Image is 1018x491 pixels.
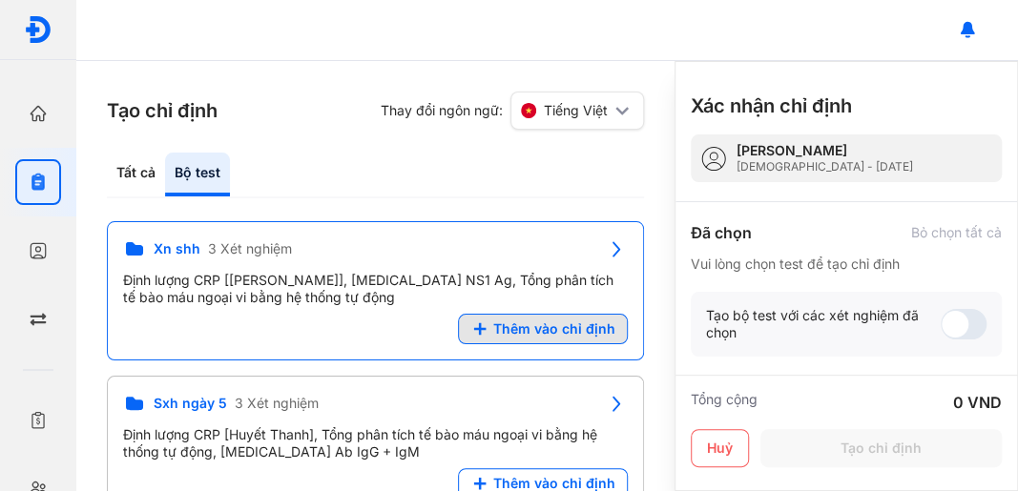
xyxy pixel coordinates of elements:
div: Thay đổi ngôn ngữ: [381,92,644,130]
button: Huỷ [691,429,749,467]
div: [DEMOGRAPHIC_DATA] - [DATE] [737,159,913,174]
span: Thêm vào chỉ định [493,320,615,338]
div: Đã chọn [691,221,752,244]
div: [PERSON_NAME] [737,142,913,159]
h3: Tạo chỉ định [107,97,218,124]
span: Sxh ngày 5 [154,395,227,412]
div: Tạo bộ test với các xét nghiệm đã chọn [706,307,941,341]
div: Định lượng CRP [Huyết Thanh], Tổng phân tích tế bào máu ngoại vi bằng hệ thống tự động, [MEDICAL_... [123,426,628,460]
span: 3 Xét nghiệm [208,240,292,257]
button: Tạo chỉ định [760,429,1002,467]
img: logo [24,15,52,44]
div: Vui lòng chọn test để tạo chỉ định [691,256,1002,273]
div: 0 VND [953,391,1002,414]
div: Bộ test [165,153,230,196]
div: Tổng cộng [691,391,758,414]
h3: Xác nhận chỉ định [691,92,852,119]
div: Bỏ chọn tất cả [911,224,1002,241]
span: Xn shh [154,240,200,257]
div: Tất cả [107,153,165,196]
span: Tiếng Việt [544,102,608,119]
div: Định lượng CRP [[PERSON_NAME]], [MEDICAL_DATA] NS1 Ag, Tổng phân tích tế bào máu ngoại vi bằng hệ... [123,272,628,306]
button: Thêm vào chỉ định [458,314,628,344]
span: 3 Xét nghiệm [235,395,319,412]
